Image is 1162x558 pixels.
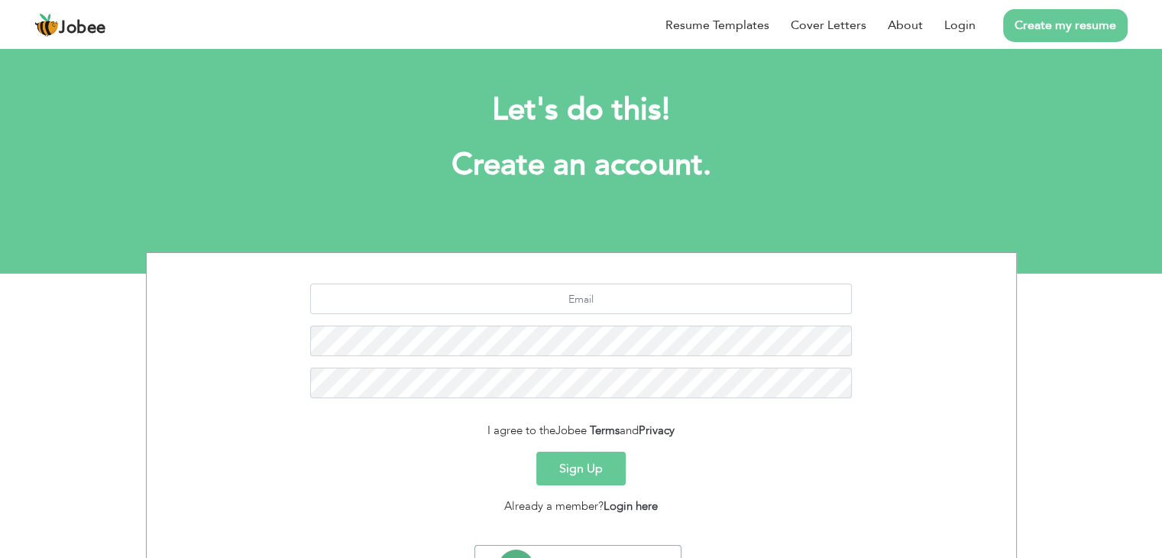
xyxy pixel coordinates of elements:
h2: Let's do this! [169,90,994,130]
a: Login [944,16,976,34]
a: Create my resume [1003,9,1128,42]
span: Jobee [59,20,106,37]
a: About [888,16,923,34]
a: Resume Templates [665,16,769,34]
a: Privacy [639,423,675,438]
div: I agree to the and [158,422,1005,440]
a: Login here [604,498,658,514]
input: Email [310,284,852,314]
h1: Create an account. [169,145,994,185]
a: Cover Letters [791,16,866,34]
a: Jobee [34,13,106,37]
button: Sign Up [536,452,626,485]
a: Terms [590,423,620,438]
img: jobee.io [34,13,59,37]
div: Already a member? [158,498,1005,515]
span: Jobee [555,423,587,438]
